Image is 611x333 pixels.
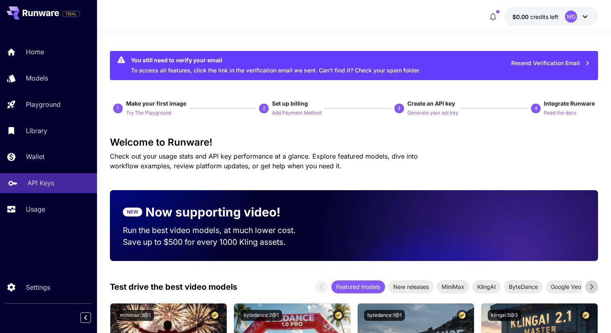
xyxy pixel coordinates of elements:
[507,55,595,72] button: Resend Verification Email
[535,105,537,112] p: 4
[398,105,400,112] p: 3
[544,109,576,117] p: Read the docs
[63,11,80,17] span: TRIAL
[407,100,455,107] span: Create an API key
[127,208,138,216] p: NEW
[80,312,91,323] button: Collapse sidebar
[145,203,280,221] p: Now supporting video!
[530,13,558,20] span: credits left
[272,109,321,117] p: Add Payment Method
[123,236,311,248] p: Save up to $500 for every 1000 Kling assets.
[388,282,434,291] span: New releases
[110,137,598,148] h3: Welcome to Runware!
[364,310,405,321] button: bytedance:1@1
[62,9,80,19] span: Add your payment card to enable full platform functionality.
[565,11,577,23] div: MD
[504,282,543,291] span: ByteDance
[437,280,469,293] div: MiniMax
[26,47,44,57] p: Home
[437,282,469,291] span: MiniMax
[272,100,308,107] span: Set up billing
[27,178,54,188] p: API Keys
[333,310,344,321] button: Certified Model – Vetted for best performance and includes a commercial license.
[512,13,558,21] div: $0.00
[272,108,321,117] button: Add Payment Method
[472,280,501,293] div: KlingAI
[123,225,311,236] p: Run the best video models, at much lower cost.
[110,152,418,170] span: Check out your usage stats and API key performance at a glance. Explore featured models, dive int...
[26,73,48,83] p: Models
[546,280,586,293] div: Google Veo
[131,53,420,78] div: To access all features, click the link in the verification email we sent. Can’t find it? Check yo...
[26,100,61,109] p: Playground
[110,281,237,293] p: Test drive the best video models
[26,282,50,292] p: Settings
[504,7,598,26] button: $0.00MD
[546,282,586,291] span: Google Veo
[331,282,385,291] span: Featured models
[544,100,595,107] span: Integrate Runware
[86,310,97,325] div: Collapse sidebar
[544,108,576,117] button: Read the docs
[388,280,434,293] div: New releases
[209,310,220,321] button: Certified Model – Vetted for best performance and includes a commercial license.
[131,56,420,64] div: You still need to verify your email
[457,310,468,321] button: Certified Model – Vetted for best performance and includes a commercial license.
[331,280,385,293] div: Featured models
[117,310,154,321] button: minimax:3@1
[504,280,543,293] div: ByteDance
[472,282,501,291] span: KlingAI
[263,105,265,112] p: 2
[26,152,44,161] p: Wallet
[26,204,45,214] p: Usage
[407,108,458,117] button: Generate your api key
[512,13,530,20] span: $0.00
[26,126,47,136] p: Library
[488,310,521,321] button: klingai:5@3
[407,109,458,117] p: Generate your api key
[580,310,591,321] button: Certified Model – Vetted for best performance and includes a commercial license.
[240,310,282,321] button: bytedance:2@1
